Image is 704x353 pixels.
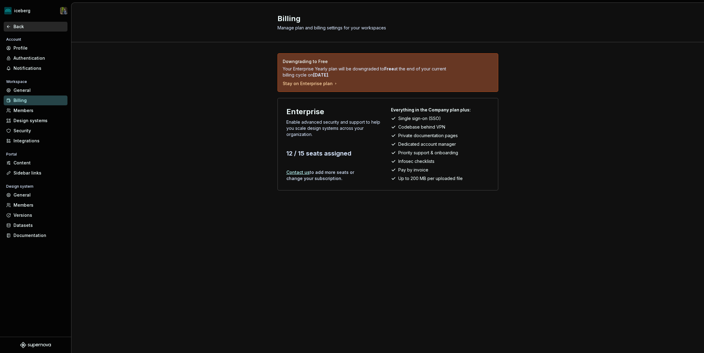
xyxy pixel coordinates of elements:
[4,22,67,32] a: Back
[4,190,67,200] a: General
[13,55,65,61] div: Authentication
[4,106,67,115] a: Members
[384,66,394,71] strong: Free
[13,222,65,228] div: Datasets
[60,7,67,14] img: Simon Désilets
[4,36,24,43] div: Account
[283,81,338,87] button: Stay on Enterprise plan
[4,43,67,53] a: Profile
[277,14,491,24] h2: Billing
[13,128,65,134] div: Security
[13,87,65,93] div: General
[398,158,434,164] p: Infosec checklists
[4,116,67,126] a: Design systems
[20,342,51,348] svg: Supernova Logo
[4,136,67,146] a: Integrations
[4,85,67,95] a: General
[398,133,458,139] p: Private documentation pages
[277,25,386,30] span: Manage plan and billing settings for your workspaces
[13,170,65,176] div: Sidebar links
[313,72,328,77] strong: [DATE]
[398,124,445,130] p: Codebase behind VPN
[4,158,67,168] a: Content
[13,65,65,71] div: Notifications
[286,169,370,182] p: to add more seats or change your subscription.
[4,126,67,136] a: Security
[398,115,441,122] p: Single sign-on (SSO)
[4,53,67,63] a: Authentication
[398,150,458,156] p: Priority support & onboarding
[13,138,65,144] div: Integrations
[286,170,310,175] a: Contact us
[286,149,385,158] p: 12 / 15 seats assigned
[13,107,65,114] div: Members
[286,107,324,117] p: Enterprise
[398,167,428,173] p: Pay by invoice
[13,160,65,166] div: Content
[391,107,489,113] p: Everything in the Company plan plus:
[398,175,463,182] p: Up to 200 MB per uploaded file
[13,202,65,208] div: Members
[13,192,65,198] div: General
[4,210,67,220] a: Versions
[14,8,30,14] div: iceberg
[4,151,19,158] div: Portal
[13,118,65,124] div: Design systems
[4,63,67,73] a: Notifications
[4,168,67,178] a: Sidebar links
[4,78,29,85] div: Workspace
[4,200,67,210] a: Members
[4,7,12,14] img: 418c6d47-6da6-4103-8b13-b5999f8989a1.png
[13,212,65,218] div: Versions
[4,220,67,230] a: Datasets
[13,97,65,103] div: Billing
[13,24,65,30] div: Back
[283,66,450,78] p: Your Enterprise Yearly plan will be downgraded to at the end of your current billing cycle on .
[13,232,65,238] div: Documentation
[4,231,67,240] a: Documentation
[13,45,65,51] div: Profile
[286,119,385,137] p: Enable advanced security and support to help you scale design systems across your organization.
[4,183,36,190] div: Design system
[398,141,456,147] p: Dedicated account manager
[4,96,67,105] a: Billing
[283,58,450,65] p: Downgrading to Free
[1,4,70,17] button: icebergSimon Désilets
